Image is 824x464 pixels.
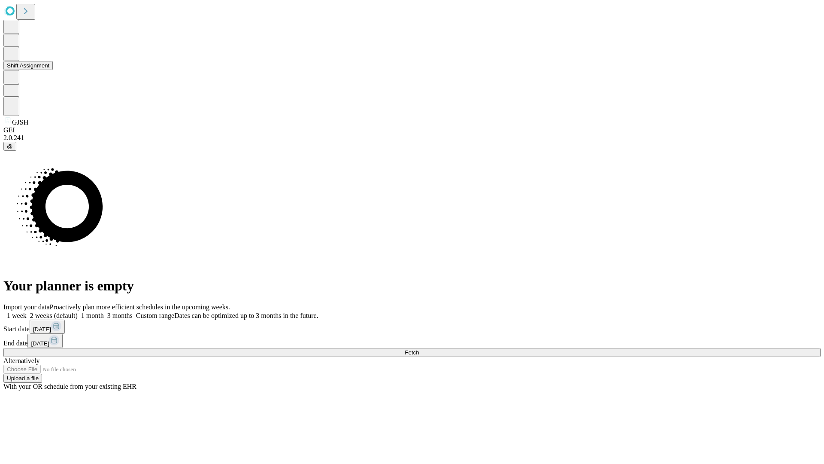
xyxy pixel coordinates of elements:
[7,312,27,319] span: 1 week
[50,303,230,311] span: Proactively plan more efficient schedules in the upcoming weeks.
[3,142,16,151] button: @
[3,374,42,383] button: Upload a file
[174,312,318,319] span: Dates can be optimized up to 3 months in the future.
[3,126,821,134] div: GEI
[3,61,53,70] button: Shift Assignment
[3,357,39,364] span: Alternatively
[7,143,13,150] span: @
[3,278,821,294] h1: Your planner is empty
[107,312,133,319] span: 3 months
[31,340,49,347] span: [DATE]
[3,320,821,334] div: Start date
[81,312,104,319] span: 1 month
[3,303,50,311] span: Import your data
[3,134,821,142] div: 2.0.241
[30,320,65,334] button: [DATE]
[3,334,821,348] div: End date
[3,383,136,390] span: With your OR schedule from your existing EHR
[30,312,78,319] span: 2 weeks (default)
[136,312,174,319] span: Custom range
[405,349,419,356] span: Fetch
[33,326,51,333] span: [DATE]
[3,348,821,357] button: Fetch
[12,119,28,126] span: GJSH
[27,334,63,348] button: [DATE]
